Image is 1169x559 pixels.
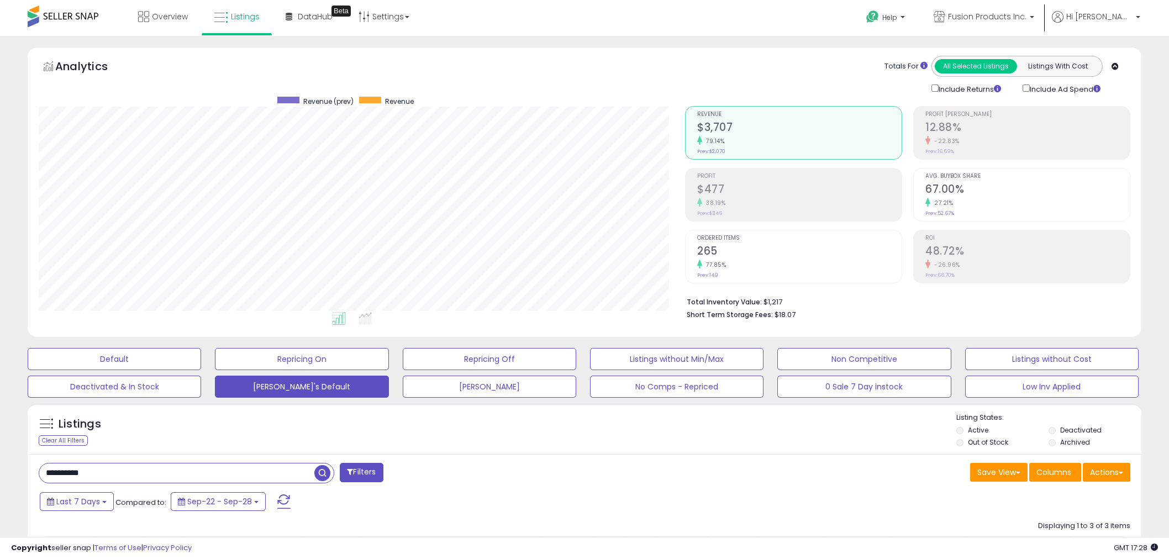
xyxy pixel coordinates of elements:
[385,97,414,106] span: Revenue
[1014,82,1118,95] div: Include Ad Spend
[28,348,201,370] button: Default
[28,376,201,398] button: Deactivated & In Stock
[298,11,333,22] span: DataHub
[697,235,902,241] span: Ordered Items
[702,199,725,207] small: 38.19%
[115,497,166,508] span: Compared to:
[331,6,351,17] div: Tooltip anchor
[697,112,902,118] span: Revenue
[968,425,988,435] label: Active
[702,261,726,269] small: 77.85%
[1083,463,1130,482] button: Actions
[925,183,1130,198] h2: 67.00%
[935,59,1017,73] button: All Selected Listings
[59,416,101,432] h5: Listings
[11,543,192,553] div: seller snap | |
[340,463,383,482] button: Filters
[777,348,951,370] button: Non Competitive
[1066,11,1133,22] span: Hi [PERSON_NAME]
[970,463,1028,482] button: Save View
[1029,463,1081,482] button: Columns
[697,210,722,217] small: Prev: $346
[925,235,1130,241] span: ROI
[930,137,960,145] small: -22.83%
[956,413,1141,423] p: Listing States:
[697,121,902,136] h2: $3,707
[775,309,796,320] span: $18.07
[1038,521,1130,531] div: Displaying 1 to 3 of 3 items
[697,183,902,198] h2: $477
[1114,542,1158,553] span: 2025-10-7 17:28 GMT
[590,376,763,398] button: No Comps - Repriced
[968,437,1008,447] label: Out of Stock
[171,492,266,511] button: Sep-22 - Sep-28
[303,97,354,106] span: Revenue (prev)
[777,376,951,398] button: 0 Sale 7 Day instock
[697,245,902,260] h2: 265
[697,173,902,180] span: Profit
[697,148,725,155] small: Prev: $2,070
[215,376,388,398] button: [PERSON_NAME]'s Default
[965,348,1139,370] button: Listings without Cost
[152,11,188,22] span: Overview
[702,137,724,145] small: 79.14%
[884,61,928,72] div: Totals For
[215,348,388,370] button: Repricing On
[11,542,51,553] strong: Copyright
[403,348,576,370] button: Repricing Off
[925,173,1130,180] span: Avg. Buybox Share
[1052,11,1140,36] a: Hi [PERSON_NAME]
[687,310,773,319] b: Short Term Storage Fees:
[1060,437,1090,447] label: Archived
[866,10,880,24] i: Get Help
[143,542,192,553] a: Privacy Policy
[925,148,954,155] small: Prev: 16.69%
[187,496,252,507] span: Sep-22 - Sep-28
[925,245,1130,260] h2: 48.72%
[590,348,763,370] button: Listings without Min/Max
[1017,59,1099,73] button: Listings With Cost
[925,210,954,217] small: Prev: 52.67%
[687,297,762,307] b: Total Inventory Value:
[687,294,1122,308] li: $1,217
[948,11,1026,22] span: Fusion Products Inc.
[923,82,1014,95] div: Include Returns
[40,492,114,511] button: Last 7 Days
[231,11,260,22] span: Listings
[55,59,129,77] h5: Analytics
[882,13,897,22] span: Help
[857,2,916,36] a: Help
[925,272,955,278] small: Prev: 66.70%
[930,199,953,207] small: 27.21%
[925,112,1130,118] span: Profit [PERSON_NAME]
[930,261,960,269] small: -26.96%
[94,542,141,553] a: Terms of Use
[697,272,718,278] small: Prev: 149
[965,376,1139,398] button: Low Inv Applied
[1060,425,1102,435] label: Deactivated
[925,121,1130,136] h2: 12.88%
[403,376,576,398] button: [PERSON_NAME]
[1036,467,1071,478] span: Columns
[39,435,88,446] div: Clear All Filters
[56,496,100,507] span: Last 7 Days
